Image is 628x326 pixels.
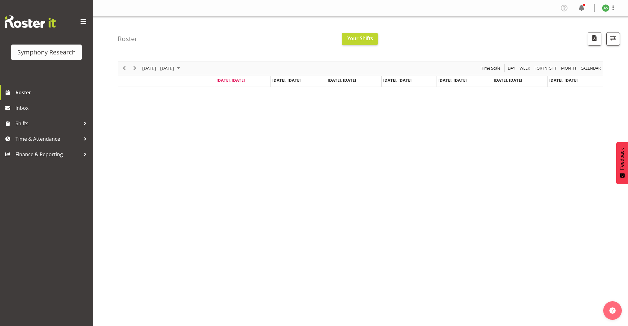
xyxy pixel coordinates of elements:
[480,64,502,72] button: Time Scale
[580,64,601,72] span: calendar
[347,35,373,42] span: Your Shifts
[142,64,175,72] span: [DATE] - [DATE]
[141,64,183,72] button: September 2025
[118,62,603,87] div: Timeline Week of September 29, 2025
[118,35,138,42] h4: Roster
[588,32,601,46] button: Download a PDF of the roster according to the set date range.
[534,64,558,72] button: Fortnight
[560,64,577,72] span: Month
[519,64,531,72] button: Timeline Week
[15,150,81,159] span: Finance & Reporting
[383,77,411,83] span: [DATE], [DATE]
[534,64,557,72] span: Fortnight
[519,64,531,72] span: Week
[438,77,467,83] span: [DATE], [DATE]
[507,64,516,72] button: Timeline Day
[272,77,301,83] span: [DATE], [DATE]
[17,48,76,57] div: Symphony Research
[217,77,245,83] span: [DATE], [DATE]
[328,77,356,83] span: [DATE], [DATE]
[606,32,620,46] button: Filter Shifts
[549,77,577,83] span: [DATE], [DATE]
[15,103,90,113] span: Inbox
[120,64,129,72] button: Previous
[140,62,184,75] div: Sep 29 - Oct 05, 2025
[5,15,56,28] img: Rosterit website logo
[15,88,90,97] span: Roster
[602,4,609,12] img: ange-steiger11422.jpg
[342,33,378,45] button: Your Shifts
[507,64,516,72] span: Day
[130,62,140,75] div: next period
[494,77,522,83] span: [DATE], [DATE]
[560,64,577,72] button: Timeline Month
[15,134,81,144] span: Time & Attendance
[580,64,602,72] button: Month
[619,148,625,170] span: Feedback
[119,62,130,75] div: previous period
[15,119,81,128] span: Shifts
[609,307,616,314] img: help-xxl-2.png
[616,142,628,184] button: Feedback - Show survey
[131,64,139,72] button: Next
